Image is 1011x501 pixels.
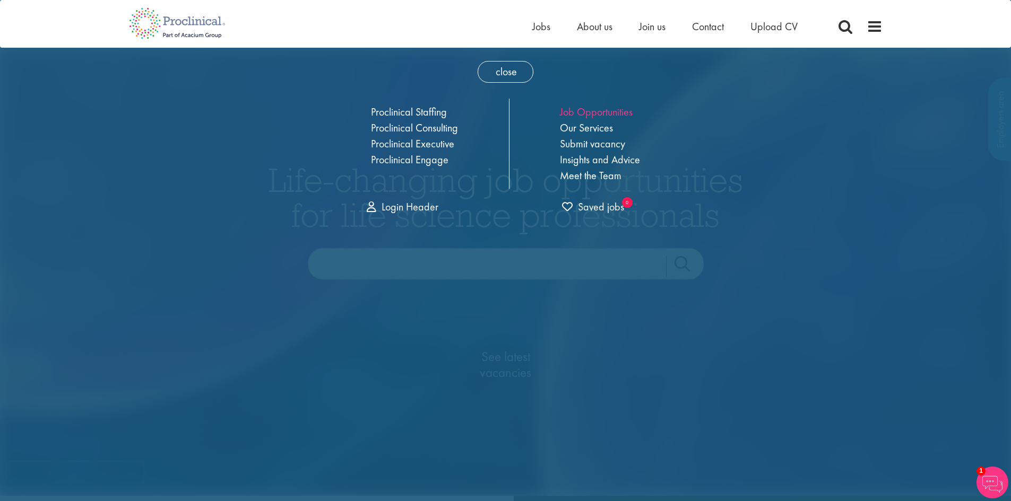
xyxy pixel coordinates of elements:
a: Proclinical Executive [371,137,454,151]
sub: 0 [622,197,633,208]
a: Proclinical Staffing [371,105,447,119]
span: 1 [977,467,986,476]
a: Join us [639,20,666,33]
a: Jobs [532,20,550,33]
a: Contact [692,20,724,33]
a: Proclinical Engage [371,153,448,166]
span: Saved jobs [562,200,624,214]
a: Upload CV [750,20,798,33]
span: close [478,61,533,83]
a: trigger for shortlist [562,199,624,215]
a: Insights and Advice [560,153,640,166]
a: About us [577,20,612,33]
img: Chatbot [977,467,1008,498]
a: Proclinical Consulting [371,121,458,135]
a: Login Header [367,200,438,214]
a: Submit vacancy [560,137,625,151]
a: Job Opportunities [560,105,633,119]
a: Meet the Team [560,169,621,182]
a: Our Services [560,121,613,135]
